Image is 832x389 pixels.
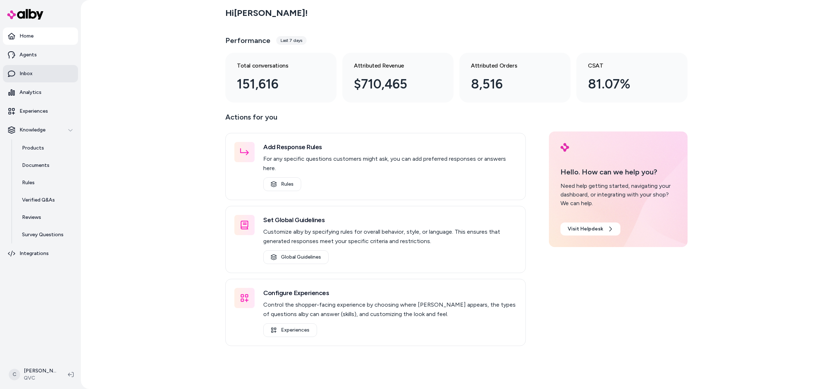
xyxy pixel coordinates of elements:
[19,108,48,115] p: Experiences
[19,126,45,134] p: Knowledge
[354,74,430,94] div: $710,465
[19,33,34,40] p: Home
[3,46,78,64] a: Agents
[22,214,41,221] p: Reviews
[342,53,454,103] a: Attributed Revenue $710,465
[22,179,35,186] p: Rules
[22,231,64,238] p: Survey Questions
[15,157,78,174] a: Documents
[3,84,78,101] a: Analytics
[588,74,664,94] div: 81.07%
[263,323,317,337] a: Experiences
[225,8,308,18] h2: Hi [PERSON_NAME] !
[560,143,569,152] img: alby Logo
[588,61,664,70] h3: CSAT
[3,121,78,139] button: Knowledge
[24,375,56,382] span: QVC
[225,53,337,103] a: Total conversations 151,616
[9,369,20,380] span: C
[263,250,329,264] a: Global Guidelines
[3,245,78,262] a: Integrations
[3,27,78,45] a: Home
[263,154,517,173] p: For any specific questions customers might ask, you can add preferred responses or answers here.
[237,61,313,70] h3: Total conversations
[7,9,43,20] img: alby Logo
[225,111,526,129] p: Actions for you
[576,53,688,103] a: CSAT 81.07%
[237,74,313,94] div: 151,616
[15,209,78,226] a: Reviews
[19,51,37,59] p: Agents
[263,215,517,225] h3: Set Global Guidelines
[263,177,301,191] a: Rules
[19,70,32,77] p: Inbox
[22,162,49,169] p: Documents
[15,226,78,243] a: Survey Questions
[560,182,676,208] div: Need help getting started, navigating your dashboard, or integrating with your shop? We can help.
[4,363,62,386] button: C[PERSON_NAME]QVC
[15,191,78,209] a: Verified Q&As
[3,65,78,82] a: Inbox
[263,300,517,319] p: Control the shopper-facing experience by choosing where [PERSON_NAME] appears, the types of quest...
[276,36,307,45] div: Last 7 days
[15,139,78,157] a: Products
[22,144,44,152] p: Products
[471,61,547,70] h3: Attributed Orders
[22,196,55,204] p: Verified Q&As
[263,288,517,298] h3: Configure Experiences
[560,167,676,177] p: Hello. How can we help you?
[15,174,78,191] a: Rules
[24,367,56,375] p: [PERSON_NAME]
[19,89,42,96] p: Analytics
[263,142,517,152] h3: Add Response Rules
[471,74,547,94] div: 8,516
[560,222,620,235] a: Visit Helpdesk
[354,61,430,70] h3: Attributed Revenue
[3,103,78,120] a: Experiences
[263,227,517,246] p: Customize alby by specifying rules for overall behavior, style, or language. This ensures that ge...
[459,53,571,103] a: Attributed Orders 8,516
[225,35,270,46] h3: Performance
[19,250,49,257] p: Integrations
